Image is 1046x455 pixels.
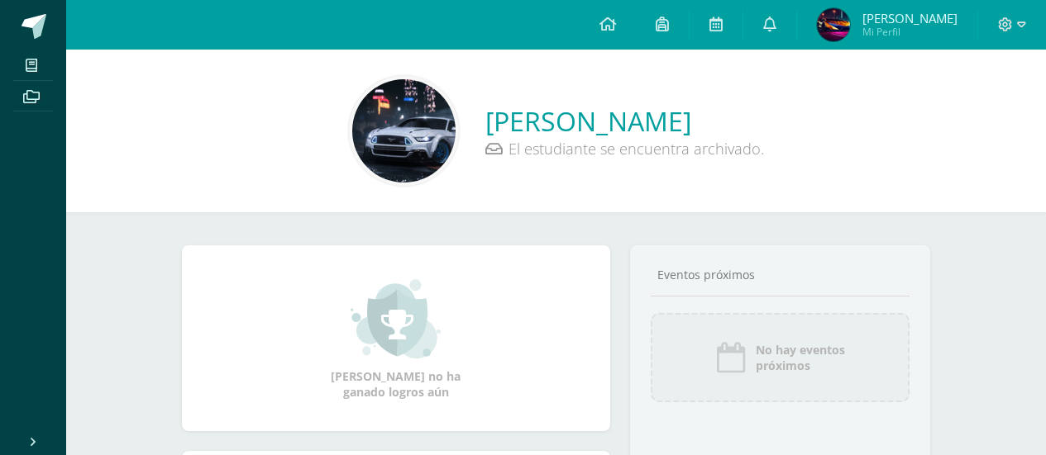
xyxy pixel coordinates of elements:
[352,79,456,182] img: 97c263eba27f379c920294fe308e06f2.png
[756,342,845,373] span: No hay eventos próximos
[862,25,958,39] span: Mi Perfil
[485,103,764,139] a: [PERSON_NAME]
[651,267,910,282] div: Eventos próximos
[862,10,958,26] span: [PERSON_NAME]
[351,277,441,360] img: achievement_small.png
[313,277,479,400] div: [PERSON_NAME] no ha ganado logros aún
[485,139,764,159] div: El estudiante se encuentra archivado.
[714,341,747,374] img: event_icon.png
[817,8,850,41] img: 97049befe2aa0f0060138d859efff4d1.png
